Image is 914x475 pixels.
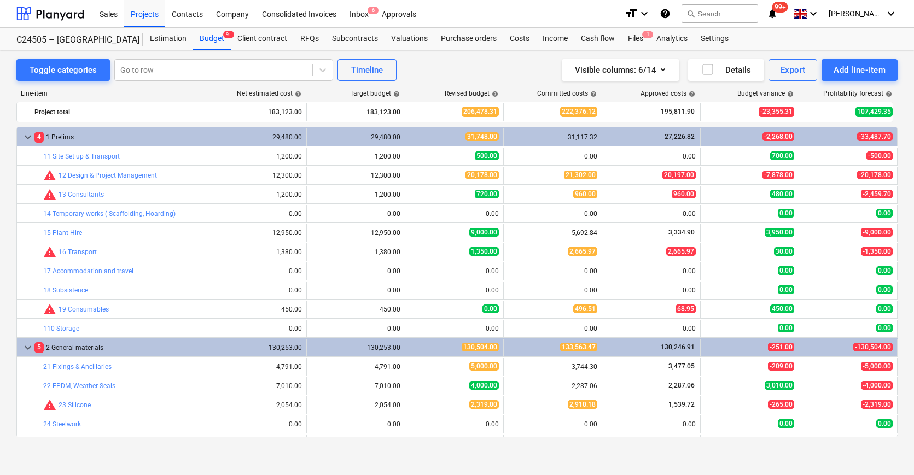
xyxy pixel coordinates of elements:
[785,91,794,97] span: help
[607,420,696,428] div: 0.00
[853,343,893,351] span: -130,504.00
[231,28,294,50] div: Client contract
[213,286,302,294] div: 0.00
[43,325,79,332] a: 110 Storage
[508,420,597,428] div: 0.00
[762,132,794,141] span: -2,268.00
[660,7,671,20] i: Knowledge base
[475,151,499,160] span: 500.00
[737,90,794,97] div: Budget variance
[351,63,383,77] div: Timeline
[469,247,499,256] span: 1,350.00
[213,363,302,371] div: 4,791.00
[311,382,400,390] div: 7,010.00
[861,247,893,256] span: -1,350.00
[311,191,400,198] div: 1,200.00
[34,103,203,121] div: Project total
[311,420,400,428] div: 0.00
[667,362,696,370] span: 3,477.05
[16,59,110,81] button: Toggle categories
[43,267,133,275] a: 17 Accommodation and travel
[765,381,794,390] span: 3,010.00
[625,7,638,20] i: format_size
[193,28,231,50] div: Budget
[770,190,794,198] span: 480.00
[410,267,499,275] div: 0.00
[607,267,696,275] div: 0.00
[508,325,597,332] div: 0.00
[475,190,499,198] span: 720.00
[43,188,56,201] span: Committed costs exceed revised budget
[575,63,666,77] div: Visible columns : 6/14
[59,248,97,256] a: 16 Transport
[462,343,499,351] span: 130,504.00
[560,107,597,117] span: 222,376.12
[859,423,914,475] div: Chat Widget
[778,324,794,332] span: 0.00
[769,59,818,81] button: Export
[434,28,503,50] div: Purchase orders
[34,128,203,146] div: 1 Prelims
[59,401,91,409] a: 23 Silicone
[311,267,400,275] div: 0.00
[666,247,696,256] span: 2,665.97
[213,325,302,332] div: 0.00
[778,209,794,218] span: 0.00
[768,400,794,409] span: -265.00
[43,398,56,412] span: Committed costs exceed revised budget
[573,304,597,313] span: 496.51
[43,420,81,428] a: 24 Steelwork
[607,325,696,332] div: 0.00
[368,7,379,14] span: 6
[573,190,597,198] span: 960.00
[694,28,735,50] a: Settings
[662,171,696,179] span: 20,197.00
[469,228,499,237] span: 9,000.00
[876,419,893,428] span: 0.00
[469,381,499,390] span: 4,000.00
[876,209,893,218] span: 0.00
[16,34,130,46] div: C24505 – [GEOGRAPHIC_DATA]
[508,363,597,371] div: 3,744.30
[311,344,400,351] div: 130,253.00
[667,401,696,408] span: 1,539.72
[688,59,764,81] button: Details
[607,286,696,294] div: 0.00
[823,90,892,97] div: Profitability forecast
[410,325,499,332] div: 0.00
[508,286,597,294] div: 0.00
[311,325,400,332] div: 0.00
[16,90,208,97] div: Line-item
[350,90,400,97] div: Target budget
[213,229,302,237] div: 12,950.00
[311,248,400,256] div: 1,380.00
[213,153,302,160] div: 1,200.00
[667,382,696,389] span: 2,287.06
[676,304,696,313] span: 68.95
[311,133,400,141] div: 29,480.00
[311,210,400,218] div: 0.00
[672,190,696,198] span: 960.00
[325,28,385,50] div: Subcontracts
[311,306,400,313] div: 450.00
[560,343,597,351] span: 133,563.47
[311,153,400,160] div: 1,200.00
[660,107,696,116] span: 195,811.90
[43,245,56,259] span: Committed costs exceed revised budget
[660,343,696,351] span: 130,246.91
[213,382,302,390] div: 7,010.00
[43,169,56,182] span: Committed costs exceed revised budget
[311,286,400,294] div: 0.00
[43,303,56,316] span: Committed costs exceed revised budget
[536,28,574,50] div: Income
[213,306,302,313] div: 450.00
[508,133,597,141] div: 31,117.32
[503,28,536,50] a: Costs
[385,28,434,50] a: Valuations
[774,247,794,256] span: 30.00
[650,28,694,50] a: Analytics
[30,63,97,77] div: Toggle categories
[311,363,400,371] div: 4,791.00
